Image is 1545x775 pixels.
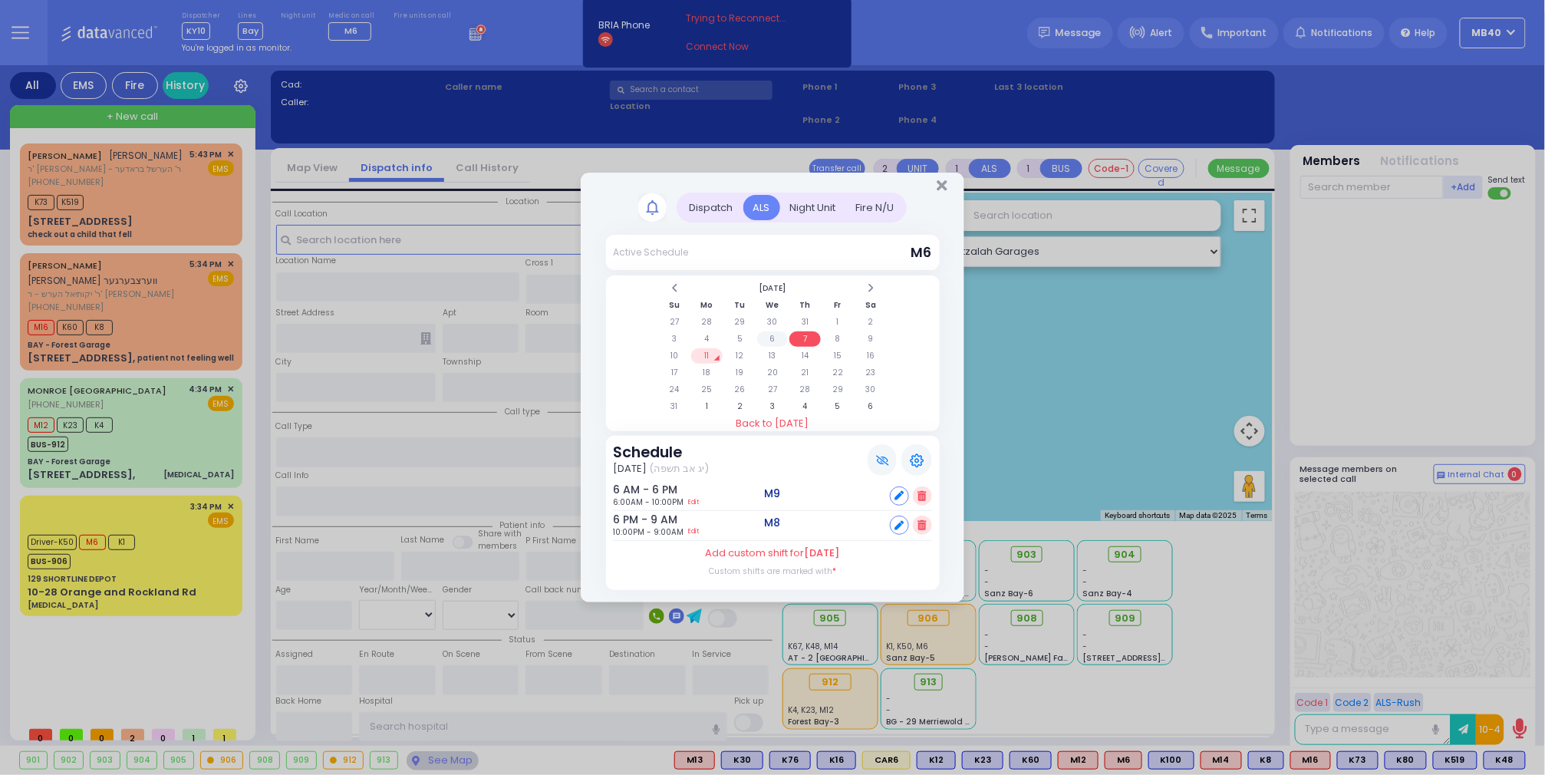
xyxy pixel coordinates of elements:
[757,399,789,414] td: 3
[855,399,887,414] td: 6
[613,513,655,526] h6: 6 PM - 9 AM
[789,315,821,330] td: 31
[805,546,840,560] span: [DATE]
[855,331,887,347] td: 9
[659,331,690,347] td: 3
[822,315,854,330] td: 1
[757,331,789,347] td: 6
[689,496,700,508] a: Edit
[757,348,789,364] td: 13
[822,365,854,381] td: 22
[709,566,836,577] label: Custom shifts are marked with
[822,399,854,414] td: 5
[846,195,904,220] div: Fire N/U
[765,487,781,500] h5: M9
[855,365,887,381] td: 23
[706,546,840,561] label: Add custom shift for
[757,298,789,313] th: We
[691,348,723,364] td: 11
[855,298,887,313] th: Sa
[789,298,821,313] th: Th
[613,483,655,496] h6: 6 AM - 6 PM
[757,315,789,330] td: 30
[911,243,932,262] span: M6
[724,382,756,397] td: 26
[659,315,690,330] td: 27
[937,178,947,193] button: Close
[691,315,723,330] td: 28
[757,365,789,381] td: 20
[691,365,723,381] td: 18
[822,348,854,364] td: 15
[724,298,756,313] th: Tu
[724,315,756,330] td: 29
[689,526,700,538] a: Edit
[855,382,887,397] td: 30
[691,281,853,296] th: Select Month
[867,282,875,294] span: Next Month
[724,348,756,364] td: 12
[789,365,821,381] td: 21
[724,399,756,414] td: 2
[680,195,743,220] div: Dispatch
[822,331,854,347] td: 8
[789,331,821,347] td: 7
[691,298,723,313] th: Mo
[789,382,821,397] td: 28
[613,526,684,538] span: 10:00PM - 9:00AM
[789,399,821,414] td: 4
[855,348,887,364] td: 16
[659,399,690,414] td: 31
[724,365,756,381] td: 19
[659,348,690,364] td: 10
[822,382,854,397] td: 29
[822,298,854,313] th: Fr
[650,461,710,477] span: (יג אב תשפה)
[855,315,887,330] td: 2
[670,282,678,294] span: Previous Month
[659,382,690,397] td: 24
[613,444,709,461] h3: Schedule
[743,195,780,220] div: ALS
[691,331,723,347] td: 4
[613,246,688,259] div: Active Schedule
[789,348,821,364] td: 14
[724,331,756,347] td: 5
[613,461,647,477] span: [DATE]
[691,382,723,397] td: 25
[765,516,781,529] h5: M8
[659,298,690,313] th: Su
[659,365,690,381] td: 17
[613,496,684,508] span: 6:00AM - 10:00PM
[606,416,940,431] a: Back to [DATE]
[780,195,846,220] div: Night Unit
[757,382,789,397] td: 27
[691,399,723,414] td: 1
